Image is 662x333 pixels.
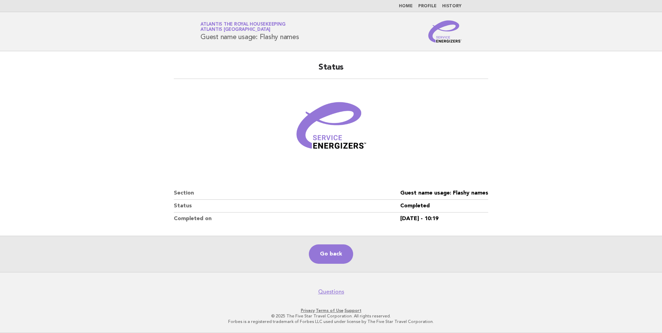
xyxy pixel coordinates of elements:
a: Atlantis the Royal HousekeepingAtlantis [GEOGRAPHIC_DATA] [200,22,285,32]
h2: Status [174,62,488,79]
p: Forbes is a registered trademark of Forbes LLC used under license by The Five Star Travel Corpora... [119,319,543,324]
img: Verified [289,87,373,170]
a: Home [399,4,413,8]
a: Support [345,308,361,313]
dd: Completed [400,200,488,213]
dd: [DATE] - 10:19 [400,213,488,225]
a: Questions [318,288,344,295]
p: © 2025 The Five Star Travel Corporation. All rights reserved. [119,313,543,319]
dt: Section [174,187,400,200]
a: History [442,4,462,8]
p: · · [119,308,543,313]
span: Atlantis [GEOGRAPHIC_DATA] [200,28,270,32]
dt: Completed on [174,213,400,225]
a: Go back [309,244,353,264]
img: Service Energizers [428,20,462,43]
a: Privacy [301,308,315,313]
dd: Guest name usage: Flashy names [400,187,488,200]
a: Profile [418,4,437,8]
dt: Status [174,200,400,213]
h1: Guest name usage: Flashy names [200,22,299,40]
a: Terms of Use [316,308,343,313]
